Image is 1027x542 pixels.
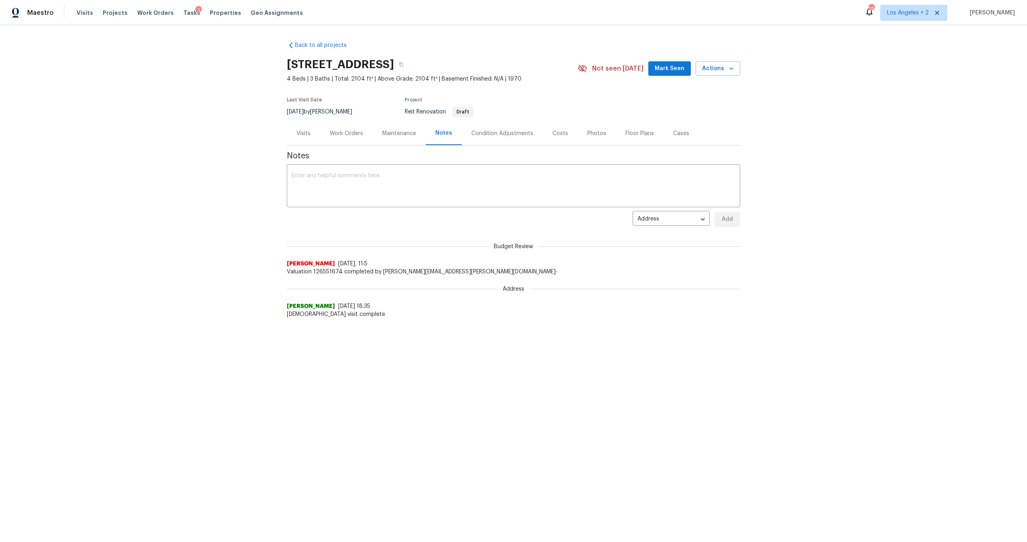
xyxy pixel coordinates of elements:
span: [DATE] 18:35 [338,303,370,309]
span: Draft [453,109,473,114]
span: Visits [77,9,93,17]
span: Maestro [27,9,54,17]
span: Tasks [183,10,200,16]
div: Costs [552,129,568,138]
h2: [STREET_ADDRESS] [287,61,394,69]
div: 22 [869,5,874,13]
span: Notes [287,152,740,160]
span: [PERSON_NAME] [966,9,1015,17]
span: Projects [103,9,128,17]
span: Address [498,285,529,293]
span: [PERSON_NAME] [287,302,335,310]
span: Actions [702,64,734,74]
div: Visits [296,129,311,138]
div: Photos [587,129,606,138]
div: Address [633,210,710,229]
span: [PERSON_NAME] [287,260,335,268]
div: Floor Plans [625,129,654,138]
span: Work Orders [137,9,174,17]
span: Mark Seen [655,64,684,74]
button: Actions [696,61,740,76]
button: Mark Seen [648,61,691,76]
div: Condition Adjustments [471,129,533,138]
div: Maintenance [382,129,416,138]
span: Budget Review [489,243,538,251]
button: Copy Address [394,57,408,72]
span: Los Angeles + 2 [887,9,929,17]
span: Geo Assignments [251,9,303,17]
span: [DATE] [287,109,304,115]
a: Back to all projects [287,41,364,49]
span: 4 Beds | 3 Baths | Total: 2104 ft² | Above Grade: 2104 ft² | Basement Finished: N/A | 1970 [287,75,578,83]
div: 1 [195,6,202,14]
div: Work Orders [330,129,363,138]
span: Properties [210,9,241,17]
span: Reit Renovation [405,109,473,115]
span: Valuation 126551674 completed by [PERSON_NAME][EMAIL_ADDRESS][PERSON_NAME][DOMAIN_NAME]: [287,268,740,276]
div: Cases [673,129,689,138]
span: Project [405,97,422,102]
span: Last Visit Date [287,97,322,102]
div: Notes [435,129,452,137]
span: [DATE], 11:5 [338,261,367,267]
div: by [PERSON_NAME] [287,107,362,117]
span: [DEMOGRAPHIC_DATA] visit complete [287,310,740,318]
span: Not seen [DATE] [592,65,643,73]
